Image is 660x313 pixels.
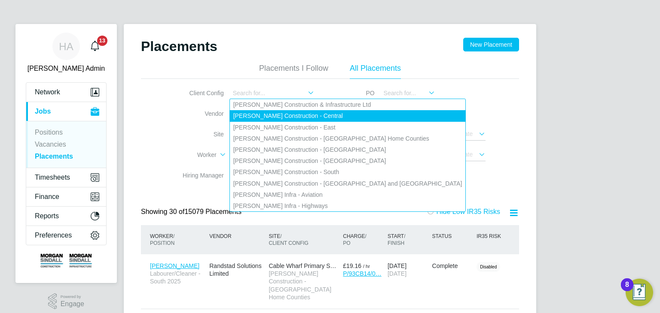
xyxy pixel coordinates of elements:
a: Powered byEngage [48,293,84,310]
a: Vacancies [35,141,66,148]
button: Jobs [26,102,106,121]
li: [PERSON_NAME] Construction - South [230,166,466,178]
button: Open Resource Center, 8 new notifications [626,279,653,306]
span: 13 [97,36,107,46]
a: HA[PERSON_NAME] Admin [26,33,107,74]
li: [PERSON_NAME] Infra - Highways [230,200,466,211]
li: Placements I Follow [259,63,328,79]
span: Labourer/Cleaner - South 2025 [150,270,205,285]
button: Finance [26,187,106,206]
input: Search for... [381,88,435,99]
div: Site [266,229,341,251]
span: Cable Wharf Primary S… [269,262,336,269]
span: 15079 Placements [169,208,241,215]
li: [PERSON_NAME] Construction - East [230,122,466,133]
li: [PERSON_NAME] Construction & Infrastructure Ltd [230,99,466,110]
span: Powered by [61,293,84,301]
div: Worker [148,229,207,251]
div: Jobs [26,121,106,168]
label: Vendor [174,110,224,117]
button: Preferences [26,226,106,245]
div: Charge [341,229,385,251]
span: Disabled [477,262,500,272]
h2: Placements [141,38,217,55]
div: 8 [625,285,629,296]
div: Status [430,229,475,244]
div: Complete [432,262,473,270]
span: £19.16 [343,262,361,269]
input: Search for... [230,88,315,99]
span: HA [59,41,73,52]
span: Preferences [35,232,72,239]
label: Site [174,130,224,138]
li: All Placements [350,63,401,79]
span: 30 of [169,208,185,215]
span: / Finish [388,233,406,246]
span: [DATE] [388,270,406,277]
button: Timesheets [26,168,106,187]
li: [PERSON_NAME] Construction - [GEOGRAPHIC_DATA] [230,144,466,155]
label: Client Config [174,89,224,97]
a: Placements [35,153,73,160]
span: Timesheets [35,174,70,181]
a: Positions [35,129,63,136]
li: [PERSON_NAME] Construction - Central [230,110,466,121]
div: IR35 Risk [474,229,504,244]
button: Network [26,83,106,102]
nav: Main navigation [15,24,117,283]
li: [PERSON_NAME] Infra - Aviation [230,189,466,200]
label: Worker [167,151,217,159]
div: [DATE] [385,258,430,282]
span: P/93CB14/0… [343,270,382,277]
li: [PERSON_NAME] Construction - [GEOGRAPHIC_DATA] and [GEOGRAPHIC_DATA] [230,178,466,189]
a: [PERSON_NAME]Labourer/Cleaner - South 2025Randstad Solutions LimitedCable Wharf Primary S…[PERSON... [148,258,519,264]
div: Start [385,229,430,251]
li: [PERSON_NAME] Construction - [GEOGRAPHIC_DATA] [230,155,466,166]
span: Engage [61,301,84,308]
label: Hide Low IR35 Risks [426,208,501,215]
img: morgansindall-logo-retina.png [40,254,92,268]
div: Vendor [207,229,266,244]
span: Hays Admin [26,63,107,74]
span: Finance [35,193,59,201]
span: Network [35,88,60,96]
span: Reports [35,212,59,220]
label: Hiring Manager [174,172,224,179]
span: / hr [363,264,370,269]
button: Reports [26,207,106,226]
span: [PERSON_NAME] [150,262,199,269]
button: New Placement [463,38,519,51]
span: Jobs [35,108,51,115]
li: [PERSON_NAME] Construction - [GEOGRAPHIC_DATA] Home Counties [230,133,466,144]
a: Go to home page [26,254,107,268]
span: [PERSON_NAME] Construction - [GEOGRAPHIC_DATA] Home Counties [269,270,339,301]
div: Showing [141,208,243,217]
div: Randstad Solutions Limited [207,258,266,282]
span: / PO [343,233,367,246]
a: 13 [86,33,104,60]
label: PO [336,89,375,97]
